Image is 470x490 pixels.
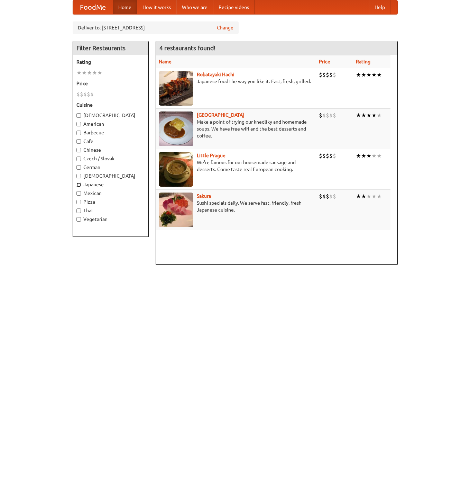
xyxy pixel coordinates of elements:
[333,112,336,119] li: $
[159,59,172,64] a: Name
[356,71,361,79] li: ★
[322,71,326,79] li: $
[76,90,80,98] li: $
[369,0,390,14] a: Help
[329,152,333,160] li: $
[377,112,382,119] li: ★
[326,193,329,200] li: $
[76,165,81,170] input: German
[87,90,90,98] li: $
[76,181,145,188] label: Japanese
[76,164,145,171] label: German
[76,69,82,77] li: ★
[366,71,371,79] li: ★
[361,71,366,79] li: ★
[366,193,371,200] li: ★
[76,182,81,187] input: Japanese
[329,193,333,200] li: $
[76,191,81,196] input: Mexican
[73,0,113,14] a: FoodMe
[76,217,81,222] input: Vegetarian
[76,129,145,136] label: Barbecue
[87,69,92,77] li: ★
[356,152,361,160] li: ★
[76,190,145,197] label: Mexican
[73,21,239,34] div: Deliver to: [STREET_ADDRESS]
[326,71,329,79] li: $
[371,193,377,200] li: ★
[319,152,322,160] li: $
[82,69,87,77] li: ★
[322,152,326,160] li: $
[197,193,211,199] a: Sakura
[76,122,81,126] input: American
[176,0,213,14] a: Who we are
[80,90,83,98] li: $
[319,71,322,79] li: $
[76,174,81,178] input: [DEMOGRAPHIC_DATA]
[159,71,193,106] img: robatayaki.jpg
[76,200,81,204] input: Pizza
[356,59,370,64] a: Rating
[159,78,314,85] p: Japanese food the way you like it. Fast, fresh, grilled.
[197,153,225,158] a: Little Prague
[159,118,314,139] p: Make a point of trying our knedlíky and homemade soups. We have free wifi and the best desserts a...
[97,69,102,77] li: ★
[76,198,145,205] label: Pizza
[76,216,145,223] label: Vegetarian
[329,71,333,79] li: $
[76,131,81,135] input: Barbecue
[366,112,371,119] li: ★
[377,193,382,200] li: ★
[197,72,234,77] a: Robatayaki Hachi
[76,80,145,87] h5: Price
[73,41,148,55] h4: Filter Restaurants
[361,152,366,160] li: ★
[361,112,366,119] li: ★
[371,152,377,160] li: ★
[159,159,314,173] p: We're famous for our housemade sausage and desserts. Come taste real European cooking.
[76,112,145,119] label: [DEMOGRAPHIC_DATA]
[76,113,81,118] input: [DEMOGRAPHIC_DATA]
[76,157,81,161] input: Czech / Slovak
[319,59,330,64] a: Price
[326,152,329,160] li: $
[356,193,361,200] li: ★
[76,59,145,65] h5: Rating
[76,155,145,162] label: Czech / Slovak
[371,71,377,79] li: ★
[329,112,333,119] li: $
[159,193,193,227] img: sakura.jpg
[333,152,336,160] li: $
[197,112,244,118] a: [GEOGRAPHIC_DATA]
[159,199,314,213] p: Sushi specials daily. We serve fast, friendly, fresh Japanese cuisine.
[319,112,322,119] li: $
[159,112,193,146] img: czechpoint.jpg
[333,193,336,200] li: $
[361,193,366,200] li: ★
[322,193,326,200] li: $
[76,207,145,214] label: Thai
[76,172,145,179] label: [DEMOGRAPHIC_DATA]
[326,112,329,119] li: $
[322,112,326,119] li: $
[333,71,336,79] li: $
[159,45,215,51] ng-pluralize: 4 restaurants found!
[137,0,176,14] a: How it works
[319,193,322,200] li: $
[217,24,233,31] a: Change
[76,208,81,213] input: Thai
[92,69,97,77] li: ★
[213,0,255,14] a: Recipe videos
[76,138,145,145] label: Cafe
[366,152,371,160] li: ★
[371,112,377,119] li: ★
[159,152,193,187] img: littleprague.jpg
[356,112,361,119] li: ★
[76,146,145,153] label: Chinese
[83,90,87,98] li: $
